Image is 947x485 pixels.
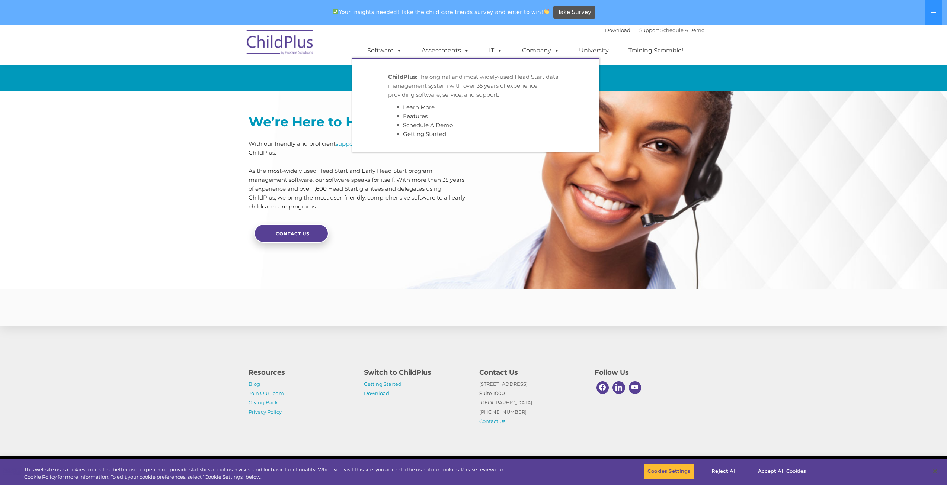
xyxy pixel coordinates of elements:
[336,140,374,147] a: support team
[364,390,389,396] a: Download
[254,224,329,243] a: Contact Us
[479,367,583,378] h4: Contact Us
[403,104,435,111] a: Learn More
[595,367,699,378] h4: Follow Us
[643,463,694,479] button: Cookies Settings
[605,27,704,33] font: |
[330,5,553,19] span: Your insights needed! Take the child care trends survey and enter to win!
[276,231,310,236] span: Contact Us
[701,463,748,479] button: Reject All
[572,43,616,58] a: University
[243,25,317,62] img: ChildPlus by Procare Solutions
[595,379,611,396] a: Facebook
[639,27,659,33] a: Support
[403,130,446,138] a: Getting Started
[479,418,505,424] a: Contact Us
[544,9,549,14] img: 👏
[249,409,282,415] a: Privacy Policy
[364,367,468,378] h4: Switch to ChildPlus
[249,139,468,157] p: With our friendly and proficient , there’s no risk when switching to ChildPlus.
[249,400,278,405] a: Giving Back
[558,6,591,19] span: Take Survey
[479,379,583,426] p: [STREET_ADDRESS] Suite 1000 [GEOGRAPHIC_DATA] [PHONE_NUMBER]
[360,43,409,58] a: Software
[388,72,563,99] p: The original and most widely-used Head Start data management system with over 35 years of experie...
[249,166,468,211] p: As the most-widely used Head Start and Early Head Start program management software, our software...
[403,113,428,120] a: Features
[927,463,943,479] button: Close
[24,466,521,481] div: This website uses cookies to create a better user experience, provide statistics about user visit...
[627,379,643,396] a: Youtube
[249,367,353,378] h4: Resources
[482,43,510,58] a: IT
[333,9,338,14] img: ✅
[249,114,377,130] strong: We’re Here to Help
[660,27,704,33] a: Schedule A Demo
[605,27,630,33] a: Download
[553,6,595,19] a: Take Survey
[611,379,627,396] a: Linkedin
[249,390,284,396] a: Join Our Team
[388,73,417,80] strong: ChildPlus:
[364,381,401,387] a: Getting Started
[621,43,692,58] a: Training Scramble!!
[249,381,260,387] a: Blog
[515,43,567,58] a: Company
[403,122,453,129] a: Schedule A Demo
[754,463,810,479] button: Accept All Cookies
[414,43,477,58] a: Assessments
